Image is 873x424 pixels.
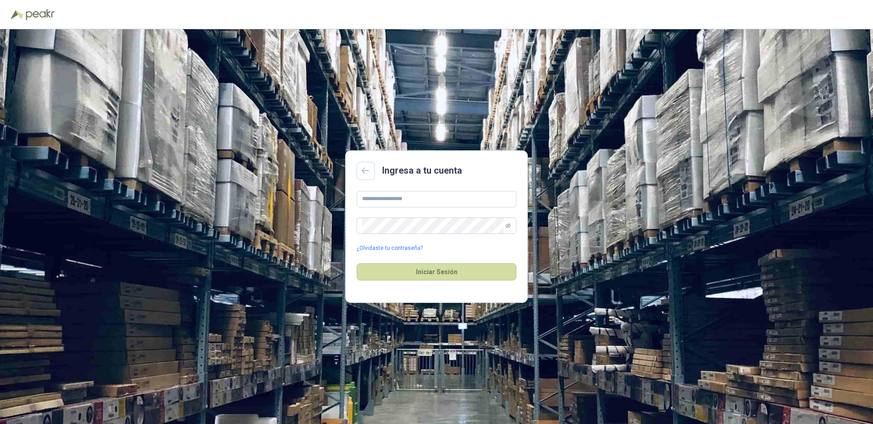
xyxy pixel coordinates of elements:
button: Iniciar Sesión [357,263,516,281]
a: ¿Olvidaste tu contraseña? [357,244,423,253]
h2: Ingresa a tu cuenta [382,164,462,178]
img: Peakr [26,9,55,20]
img: Logo [11,10,24,19]
span: eye-invisible [505,223,511,228]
